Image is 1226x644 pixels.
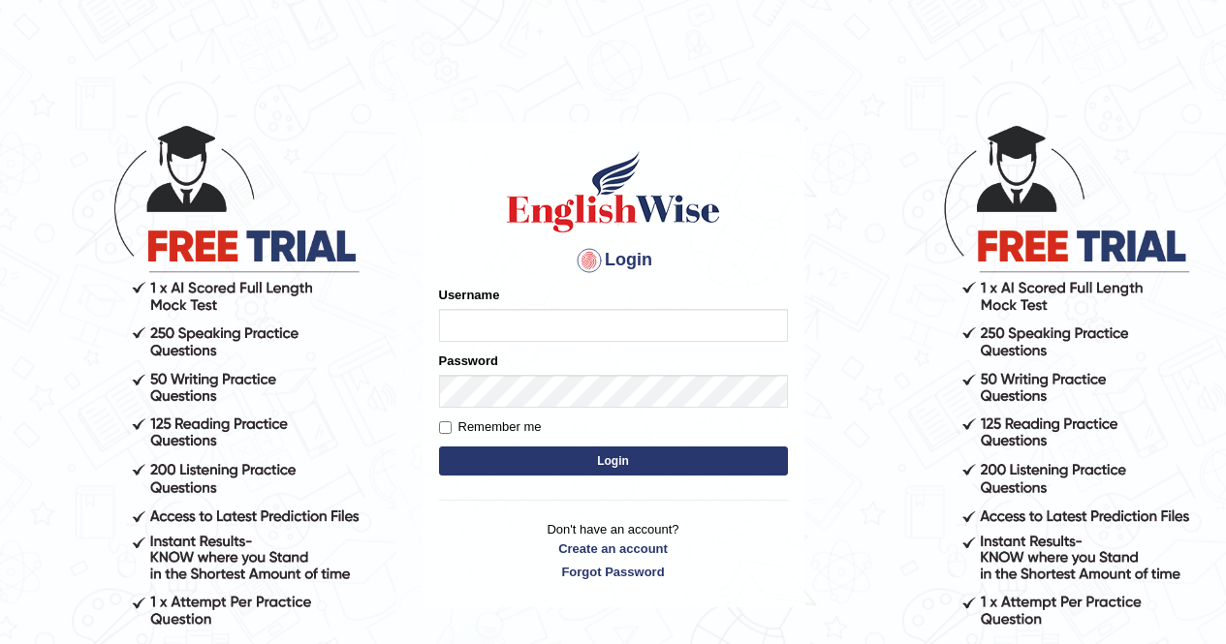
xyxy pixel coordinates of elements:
a: Forgot Password [439,563,788,581]
label: Username [439,286,500,304]
img: Logo of English Wise sign in for intelligent practice with AI [503,148,724,235]
button: Login [439,446,788,475]
input: Remember me [439,421,452,434]
h4: Login [439,245,788,276]
p: Don't have an account? [439,520,788,580]
a: Create an account [439,539,788,558]
label: Remember me [439,417,542,437]
label: Password [439,352,498,370]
